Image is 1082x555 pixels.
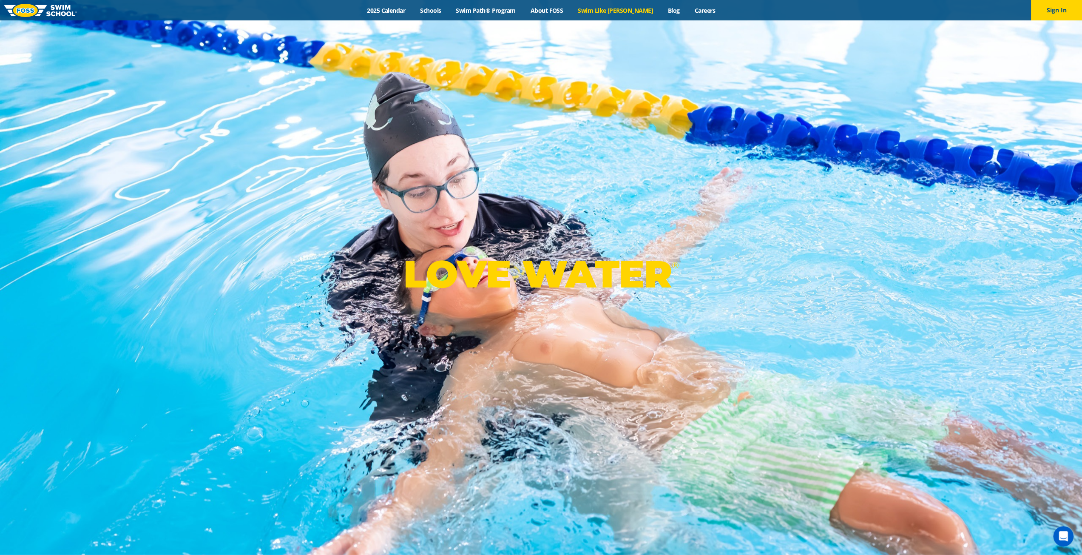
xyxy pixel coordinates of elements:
[660,6,687,14] a: Blog
[449,6,523,14] a: Swim Path® Program
[672,260,679,270] sup: ®
[360,6,413,14] a: 2025 Calendar
[1053,526,1073,546] iframe: Intercom live chat
[571,6,661,14] a: Swim Like [PERSON_NAME]
[523,6,571,14] a: About FOSS
[687,6,722,14] a: Careers
[413,6,449,14] a: Schools
[4,4,77,17] img: FOSS Swim School Logo
[403,251,679,297] p: LOVE WATER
